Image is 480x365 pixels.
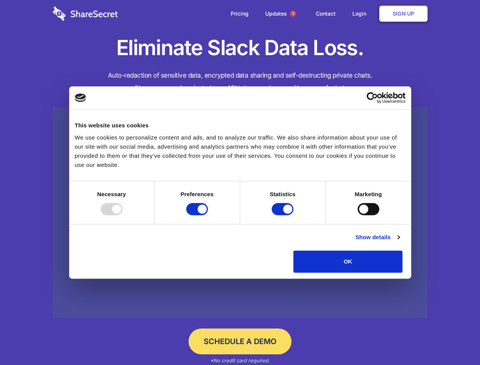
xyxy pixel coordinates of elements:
a: Login [345,2,378,25]
h4: Auto-redaction of sensitive data, encrypted data sharing and self-destructing private chats. Shar... [53,69,428,94]
div: This website uses cookies [75,121,406,130]
a: Contact [308,2,343,25]
img: logo [75,94,86,102]
strong: Marketing [355,191,382,197]
div: We use cookies to personalize content and ads, and to analyze our traffic. We also share informat... [75,133,406,170]
button: OK [293,251,402,273]
a: Sign Up [379,6,428,22]
strong: Preferences [181,191,214,197]
img: logo-wordmark-white-trans-d4663122ce5f474addd5e946df7df03e33cb6a1c49d2221995e7729f52c070b2.svg [53,6,118,21]
a: Wistia video thumbnail [53,107,428,318]
a: Usercentrics Cookiebot - opens in a new window [339,92,406,103]
a: Show details [355,233,399,242]
a: Pricing [223,2,256,25]
strong: Statistics [270,191,296,197]
span: 1 [290,11,296,17]
a: Schedule a Demo [189,328,291,354]
em: *No credit card required. [210,357,270,363]
strong: Necessary [97,191,126,197]
h1: Eliminate Slack Data Loss. [53,34,428,62]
